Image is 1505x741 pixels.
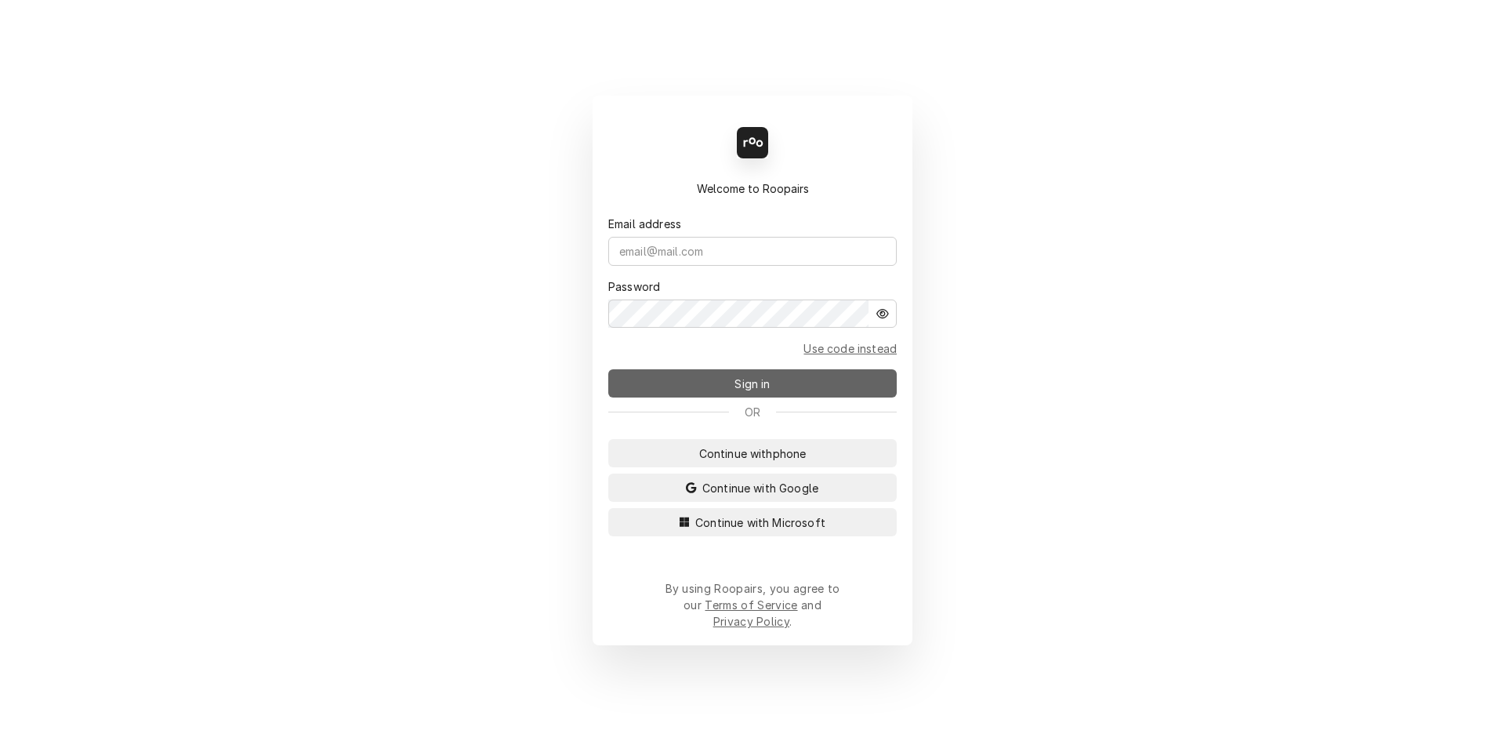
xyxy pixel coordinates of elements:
[608,216,681,232] label: Email address
[696,445,810,462] span: Continue with phone
[608,278,660,295] label: Password
[608,474,897,502] button: Continue with Google
[608,404,897,420] div: Or
[608,180,897,197] div: Welcome to Roopairs
[692,514,829,531] span: Continue with Microsoft
[608,508,897,536] button: Continue with Microsoft
[665,580,840,630] div: By using Roopairs, you agree to our and .
[731,376,773,392] span: Sign in
[713,615,789,628] a: Privacy Policy
[608,237,897,266] input: email@mail.com
[699,480,821,496] span: Continue with Google
[608,369,897,398] button: Sign in
[608,439,897,467] button: Continue withphone
[705,598,797,612] a: Terms of Service
[803,340,897,357] a: Go to Email and code form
